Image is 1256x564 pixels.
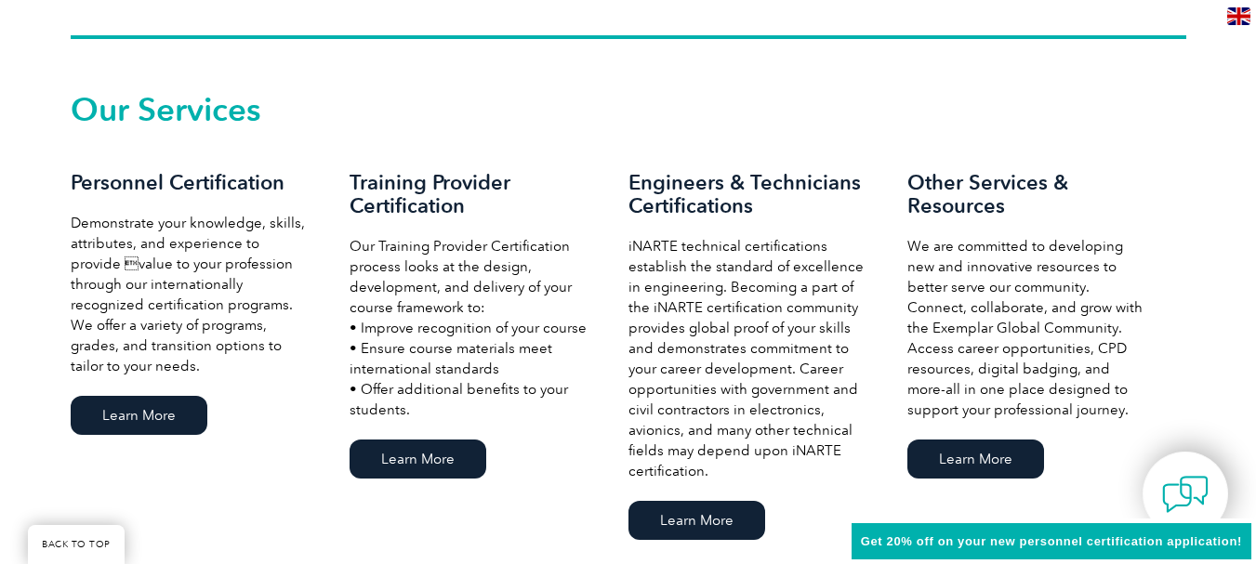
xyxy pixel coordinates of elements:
p: Our Training Provider Certification process looks at the design, development, and delivery of you... [350,236,591,420]
h3: Training Provider Certification [350,171,591,217]
h3: Personnel Certification [71,171,312,194]
span: Get 20% off on your new personnel certification application! [861,534,1242,548]
h3: Engineers & Technicians Certifications [628,171,870,217]
a: BACK TO TOP [28,525,125,564]
p: iNARTE technical certifications establish the standard of excellence in engineering. Becoming a p... [628,236,870,481]
a: Learn More [628,501,765,540]
p: Demonstrate your knowledge, skills, attributes, and experience to provide value to your professi... [71,213,312,376]
a: Learn More [71,396,207,435]
img: en [1227,7,1250,25]
a: Learn More [350,439,486,479]
img: contact-chat.png [1162,471,1209,518]
h2: Our Services [71,95,1186,125]
h3: Other Services & Resources [907,171,1149,217]
p: We are committed to developing new and innovative resources to better serve our community. Connec... [907,236,1149,420]
a: Learn More [907,439,1044,479]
